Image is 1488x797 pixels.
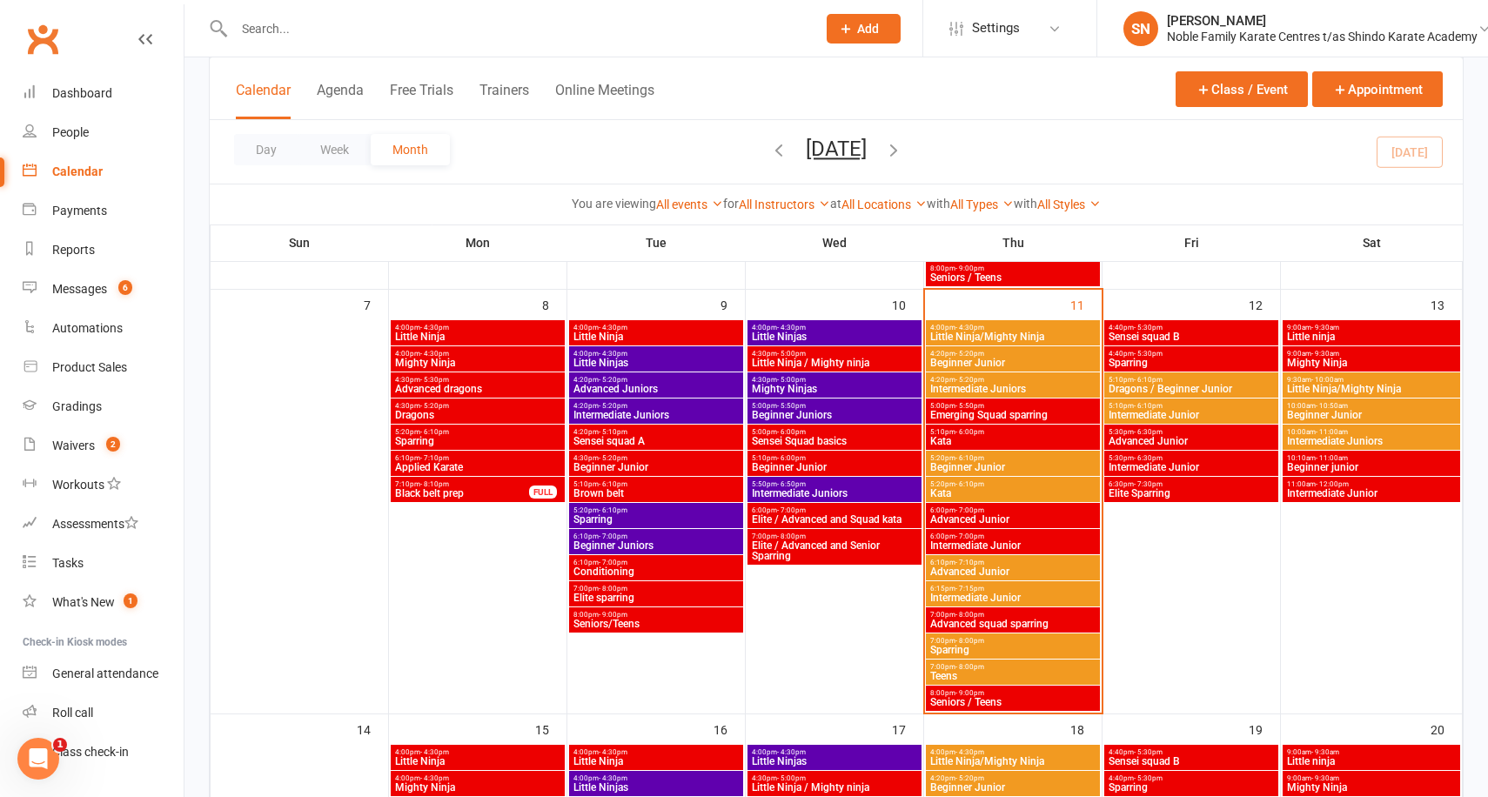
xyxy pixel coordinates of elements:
[1176,71,1308,107] button: Class / Event
[1134,324,1163,332] span: - 5:30pm
[972,9,1020,48] span: Settings
[420,454,449,462] span: - 7:10pm
[23,309,184,348] a: Automations
[420,774,449,782] span: - 4:30pm
[1037,198,1101,211] a: All Styles
[573,488,740,499] span: Brown belt
[573,384,740,394] span: Advanced Juniors
[955,585,984,593] span: - 7:15pm
[23,231,184,270] a: Reports
[1312,71,1443,107] button: Appointment
[420,350,449,358] span: - 4:30pm
[23,654,184,693] a: General attendance kiosk mode
[599,402,627,410] span: - 5:20pm
[929,559,1096,566] span: 6:10pm
[1286,376,1457,384] span: 9:30am
[599,350,627,358] span: - 4:30pm
[317,82,364,119] button: Agenda
[599,532,627,540] span: - 7:00pm
[394,774,561,782] span: 4:00pm
[955,774,984,782] span: - 5:20pm
[573,756,740,767] span: Little Ninja
[751,782,918,793] span: Little Ninja / Mighty ninja
[567,224,746,261] th: Tue
[357,714,388,743] div: 14
[394,462,561,472] span: Applied Karate
[23,152,184,191] a: Calendar
[1286,756,1457,767] span: Little ninja
[573,748,740,756] span: 4:00pm
[1311,324,1339,332] span: - 9:30am
[1108,454,1275,462] span: 5:30pm
[955,402,984,410] span: - 5:50pm
[52,360,127,374] div: Product Sales
[929,402,1096,410] span: 5:00pm
[394,402,561,410] span: 4:30pm
[394,384,561,394] span: Advanced dragons
[656,198,723,211] a: All events
[118,280,132,295] span: 6
[955,324,984,332] span: - 4:30pm
[892,714,923,743] div: 17
[955,480,984,488] span: - 6:10pm
[955,611,984,619] span: - 8:00pm
[371,134,450,165] button: Month
[929,756,1096,767] span: Little Ninja/Mighty Ninja
[777,350,806,358] span: - 5:00pm
[929,611,1096,619] span: 7:00pm
[1108,782,1275,793] span: Sparring
[1286,454,1457,462] span: 10:10am
[23,465,184,505] a: Workouts
[52,125,89,139] div: People
[777,532,806,540] span: - 8:00pm
[1286,774,1457,782] span: 9:00am
[389,224,567,261] th: Mon
[777,428,806,436] span: - 6:00pm
[599,611,627,619] span: - 9:00pm
[1316,454,1348,462] span: - 11:00am
[229,17,804,41] input: Search...
[751,756,918,767] span: Little Ninjas
[394,454,561,462] span: 6:10pm
[420,428,449,436] span: - 6:10pm
[1316,480,1349,488] span: - 12:00pm
[573,402,740,410] span: 4:20pm
[573,428,740,436] span: 4:20pm
[53,738,67,752] span: 1
[955,532,984,540] span: - 7:00pm
[1108,402,1275,410] span: 5:10pm
[599,748,627,756] span: - 4:30pm
[573,454,740,462] span: 4:30pm
[929,671,1096,681] span: Teens
[420,376,449,384] span: - 5:30pm
[572,197,656,211] strong: You are viewing
[1014,197,1037,211] strong: with
[751,324,918,332] span: 4:00pm
[1103,224,1281,261] th: Fri
[23,693,184,733] a: Roll call
[929,514,1096,525] span: Advanced Junior
[929,265,1096,272] span: 8:00pm
[599,428,627,436] span: - 5:10pm
[1108,748,1275,756] span: 4:40pm
[1108,332,1275,342] span: Sensei squad B
[394,480,530,488] span: 7:10pm
[1134,454,1163,462] span: - 6:30pm
[1167,13,1478,29] div: [PERSON_NAME]
[1108,462,1275,472] span: Intermediate Junior
[529,486,557,499] div: FULL
[1249,290,1280,318] div: 12
[1108,358,1275,368] span: Sparring
[751,410,918,420] span: Beginner Juniors
[751,358,918,368] span: Little Ninja / Mighty ninja
[52,706,93,720] div: Roll call
[1286,748,1457,756] span: 9:00am
[394,782,561,793] span: Mighty Ninja
[1286,402,1457,410] span: 10:00am
[1108,384,1275,394] span: Dragons / Beginner Junior
[52,478,104,492] div: Workouts
[23,387,184,426] a: Gradings
[927,197,950,211] strong: with
[1431,290,1462,318] div: 13
[739,198,830,211] a: All Instructors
